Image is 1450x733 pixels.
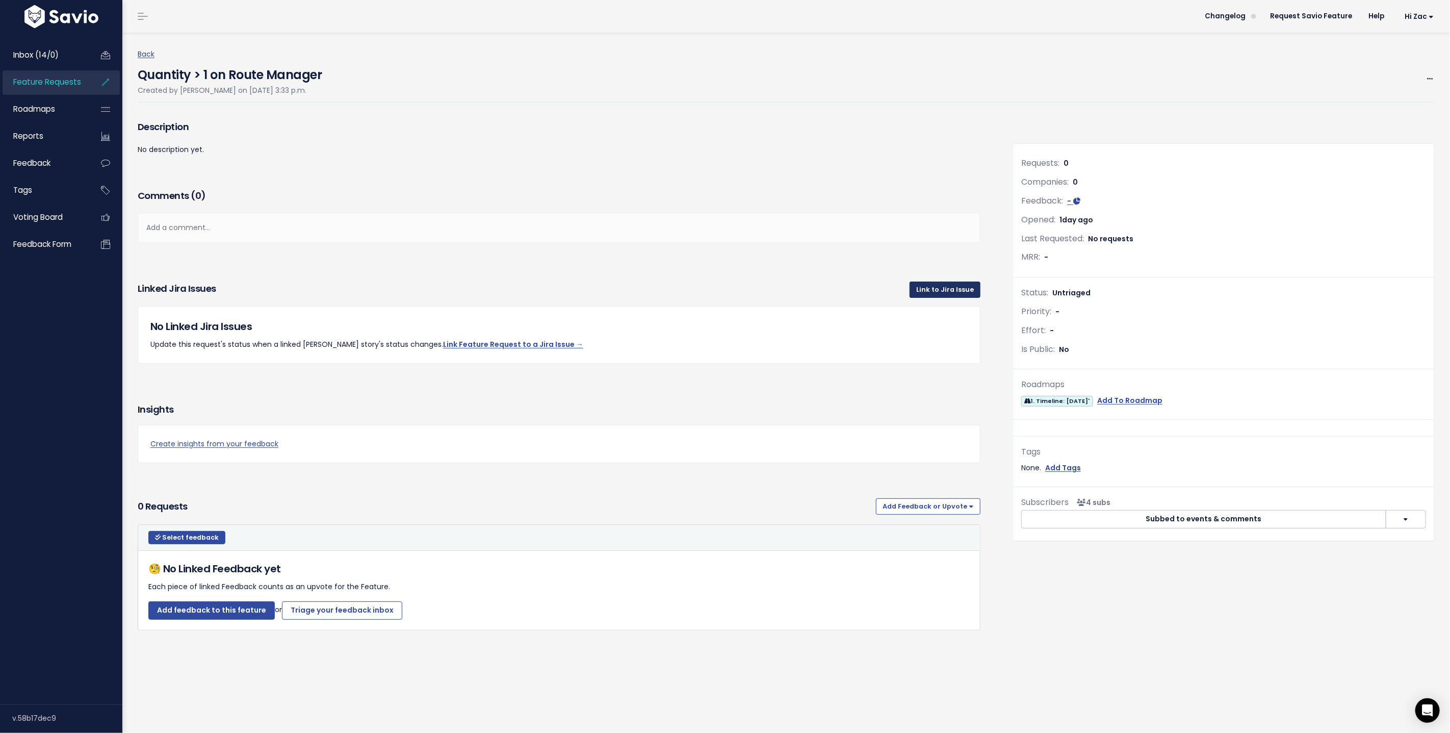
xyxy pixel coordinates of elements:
p: Each piece of linked Feedback counts as an upvote for the Feature. [148,580,970,593]
h3: Linked Jira issues [138,282,216,298]
span: Hi Zac [1405,13,1434,20]
a: Feedback [3,151,85,175]
span: Requests: [1021,157,1059,169]
p: or [148,601,970,620]
a: Tags [3,179,85,202]
span: Companies: [1021,176,1069,188]
h4: Quantity > 1 on Route Manager [138,61,322,84]
a: Inbox (14/0) [3,43,85,67]
span: - [1055,307,1059,317]
a: Roadmaps [3,97,85,121]
span: Created by [PERSON_NAME] on [DATE] 3:33 p.m. [138,85,306,95]
span: MRR: [1021,251,1040,263]
span: Effort: [1021,324,1046,336]
span: Reports [13,131,43,141]
h5: No Linked Jira Issues [150,319,968,334]
span: Changelog [1205,13,1246,20]
span: Priority: [1021,306,1051,317]
span: 0 [1073,177,1078,187]
span: Voting Board [13,212,63,222]
span: Opened: [1021,214,1055,225]
p: Update this request's status when a linked [PERSON_NAME] story's status changes. [150,338,968,351]
a: Triage your feedback inbox [282,601,402,620]
span: <p><strong>Subscribers</strong><br><br> - jose caselles<br> - Kris Casalla<br> - Giriraj Bhojak<b... [1073,497,1110,508]
span: 1 [1059,215,1093,225]
span: 0 [1064,158,1069,168]
span: Inbox (14/0) [13,49,59,60]
button: Subbed to events & comments [1021,510,1386,528]
span: No requests [1088,234,1133,244]
span: - [1044,252,1048,262]
a: Create insights from your feedback [150,438,968,450]
h3: Comments ( ) [138,189,980,203]
div: Open Intercom Messenger [1415,698,1440,723]
a: Add To Roadmap [1097,394,1162,407]
span: - [1050,325,1054,336]
a: Back [138,49,154,59]
a: Link Feature Request to a Jira Issue → [443,339,583,349]
span: Untriaged [1052,288,1091,298]
span: Last Requested: [1021,233,1084,244]
button: Add Feedback or Upvote [876,498,980,515]
span: Is Public: [1021,343,1055,355]
a: 1. Timeline: [DATE]' [1021,394,1093,407]
span: day ago [1062,215,1093,225]
a: Add feedback to this feature [148,601,275,620]
span: Status: [1021,287,1048,298]
a: Add Tags [1045,462,1081,474]
span: 1. Timeline: [DATE]' [1021,396,1093,407]
span: - [1067,196,1071,206]
a: Voting Board [3,206,85,229]
div: Tags [1021,445,1426,460]
div: None. [1021,462,1426,474]
a: Feature Requests [3,70,85,94]
span: Subscribers [1021,496,1069,508]
h5: 🧐 No Linked Feedback yet [148,561,970,576]
div: Add a comment... [138,213,980,243]
a: Request Savio Feature [1262,9,1360,24]
span: Feature Requests [13,77,81,87]
p: No description yet. [138,143,980,156]
img: logo-white.9d6f32f41409.svg [22,5,101,28]
span: Roadmaps [13,104,55,114]
span: Feedback form [13,239,71,249]
a: Feedback form [3,233,85,256]
span: Select feedback [162,533,219,542]
span: 0 [195,189,201,202]
h3: Insights [138,402,174,417]
span: No [1059,344,1069,355]
div: v.58b17dec9 [12,705,122,731]
span: Feedback [13,158,50,168]
span: Tags [13,185,32,195]
a: Link to Jira Issue [910,282,980,298]
h3: 0 Requests [138,499,872,514]
div: Roadmaps [1021,377,1426,392]
a: Reports [3,124,85,148]
span: Feedback: [1021,195,1063,207]
a: Hi Zac [1392,9,1442,24]
h3: Description [138,120,980,134]
a: Help [1360,9,1392,24]
button: Select feedback [148,531,225,544]
a: - [1067,196,1080,206]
